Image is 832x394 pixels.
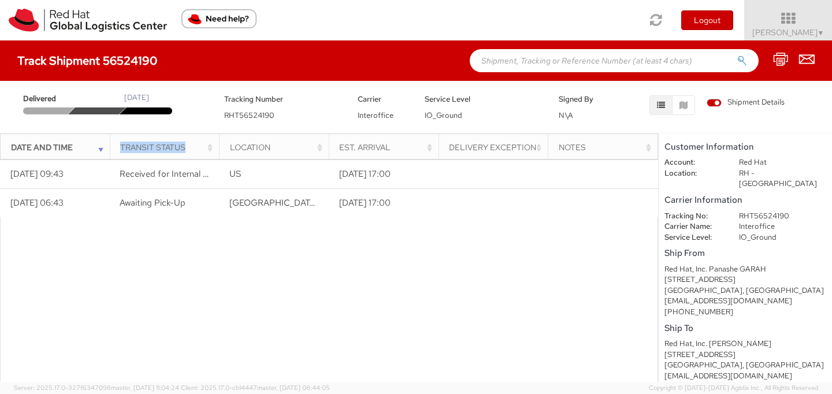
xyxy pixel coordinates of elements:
[229,168,241,180] span: US
[11,142,106,153] div: Date and Time
[664,307,826,318] div: [PHONE_NUMBER]
[358,110,393,120] span: Interoffice
[664,371,826,382] div: [EMAIL_ADDRESS][DOMAIN_NAME]
[425,110,462,120] span: IO_Ground
[656,168,730,179] dt: Location:
[664,350,826,360] div: [STREET_ADDRESS]
[120,142,216,153] div: Transit Status
[181,384,330,392] span: Client: 2025.17.0-cb14447
[329,159,439,188] td: [DATE] 17:00
[656,221,730,232] dt: Carrier Name:
[664,248,826,258] h5: Ship From
[649,384,818,393] span: Copyright © [DATE]-[DATE] Agistix Inc., All Rights Reserved
[664,264,826,275] div: Red Hat, Inc. Panashe GARAH
[425,95,541,103] h5: Service Level
[124,92,149,103] div: [DATE]
[664,274,826,285] div: [STREET_ADDRESS]
[120,168,233,180] span: Received for Internal Delivery
[656,157,730,168] dt: Account:
[664,296,826,307] div: [EMAIL_ADDRESS][DOMAIN_NAME]
[559,110,573,120] span: N\A
[559,142,654,153] div: Notes
[559,95,608,103] h5: Signed By
[470,49,759,72] input: Shipment, Tracking or Reference Number (at least 4 chars)
[257,384,330,392] span: master, [DATE] 08:44:05
[707,97,785,110] label: Shipment Details
[656,232,730,243] dt: Service Level:
[23,94,73,105] span: Delivered
[818,28,824,38] span: ▼
[339,142,434,153] div: Est. Arrival
[664,360,826,371] div: [GEOGRAPHIC_DATA], [GEOGRAPHIC_DATA]
[111,384,179,392] span: master, [DATE] 11:04:24
[358,95,407,103] h5: Carrier
[656,211,730,222] dt: Tracking No:
[707,97,785,108] span: Shipment Details
[120,197,185,209] span: Awaiting Pick-Up
[181,9,257,28] button: Need help?
[229,197,504,209] span: RALEIGH, NC, US
[230,142,325,153] div: Location
[664,195,826,205] h5: Carrier Information
[329,188,439,217] td: [DATE] 17:00
[664,142,826,152] h5: Customer Information
[664,339,826,350] div: Red Hat, Inc. [PERSON_NAME]
[224,95,341,103] h5: Tracking Number
[14,384,179,392] span: Server: 2025.17.0-327f6347098
[17,54,157,67] h4: Track Shipment 56524190
[664,324,826,333] h5: Ship To
[9,9,167,32] img: rh-logistics-00dfa346123c4ec078e1.svg
[752,27,824,38] span: [PERSON_NAME]
[224,110,274,120] span: RHT56524190
[664,285,826,296] div: [GEOGRAPHIC_DATA], [GEOGRAPHIC_DATA]
[449,142,544,153] div: Delivery Exception
[681,10,733,30] button: Logout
